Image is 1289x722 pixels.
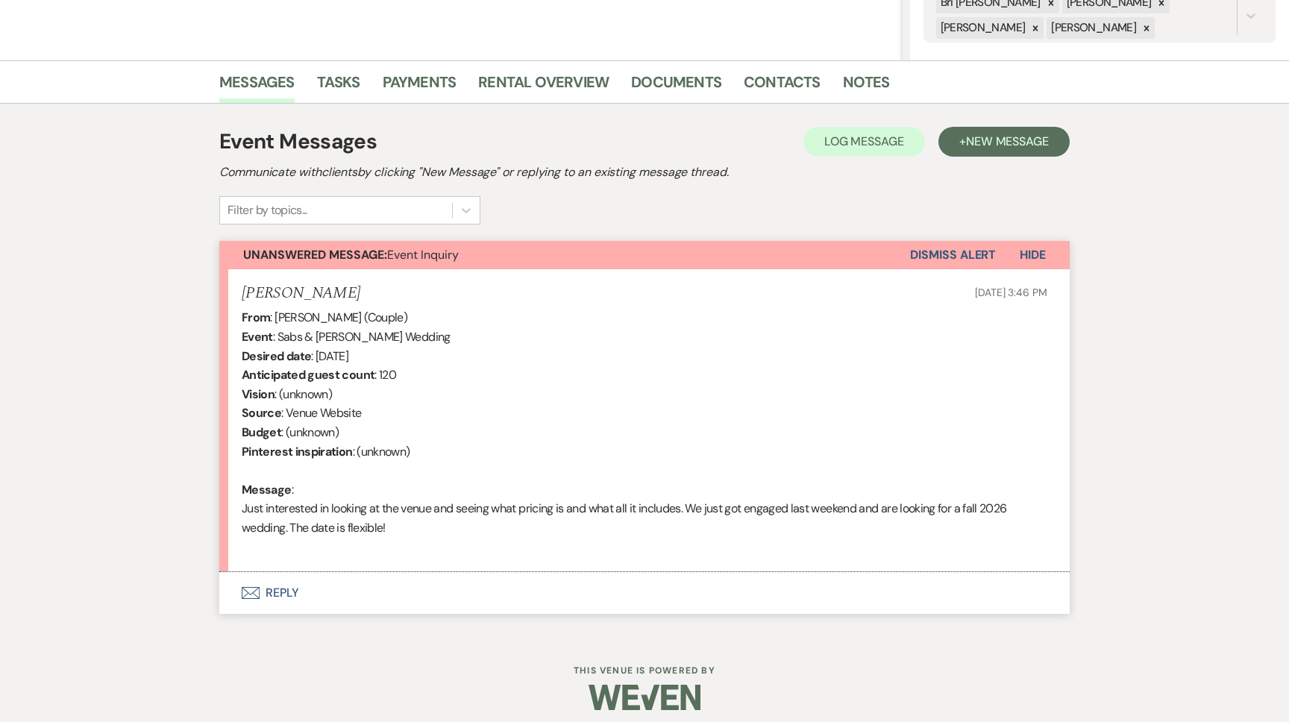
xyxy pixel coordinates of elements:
[242,348,311,364] b: Desired date
[242,482,292,497] b: Message
[744,70,821,103] a: Contacts
[219,241,910,269] button: Unanswered Message:Event Inquiry
[975,286,1047,299] span: [DATE] 3:46 PM
[317,70,360,103] a: Tasks
[243,247,459,263] span: Event Inquiry
[219,163,1070,181] h2: Communicate with clients by clicking "New Message" or replying to an existing message thread.
[843,70,890,103] a: Notes
[936,17,1028,39] div: [PERSON_NAME]
[219,70,295,103] a: Messages
[242,329,273,345] b: Event
[938,127,1070,157] button: +New Message
[383,70,457,103] a: Payments
[966,134,1049,149] span: New Message
[219,572,1070,614] button: Reply
[803,127,925,157] button: Log Message
[1020,247,1046,263] span: Hide
[242,386,275,402] b: Vision
[242,284,360,303] h5: [PERSON_NAME]
[242,424,281,440] b: Budget
[824,134,904,149] span: Log Message
[228,201,307,219] div: Filter by topics...
[996,241,1070,269] button: Hide
[242,310,270,325] b: From
[243,247,387,263] strong: Unanswered Message:
[478,70,609,103] a: Rental Overview
[242,444,353,459] b: Pinterest inspiration
[242,367,374,383] b: Anticipated guest count
[219,126,377,157] h1: Event Messages
[631,70,721,103] a: Documents
[1047,17,1138,39] div: [PERSON_NAME]
[910,241,996,269] button: Dismiss Alert
[242,308,1047,556] div: : [PERSON_NAME] (Couple) : Sabs & [PERSON_NAME] Wedding : [DATE] : 120 : (unknown) : Venue Websit...
[242,405,281,421] b: Source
